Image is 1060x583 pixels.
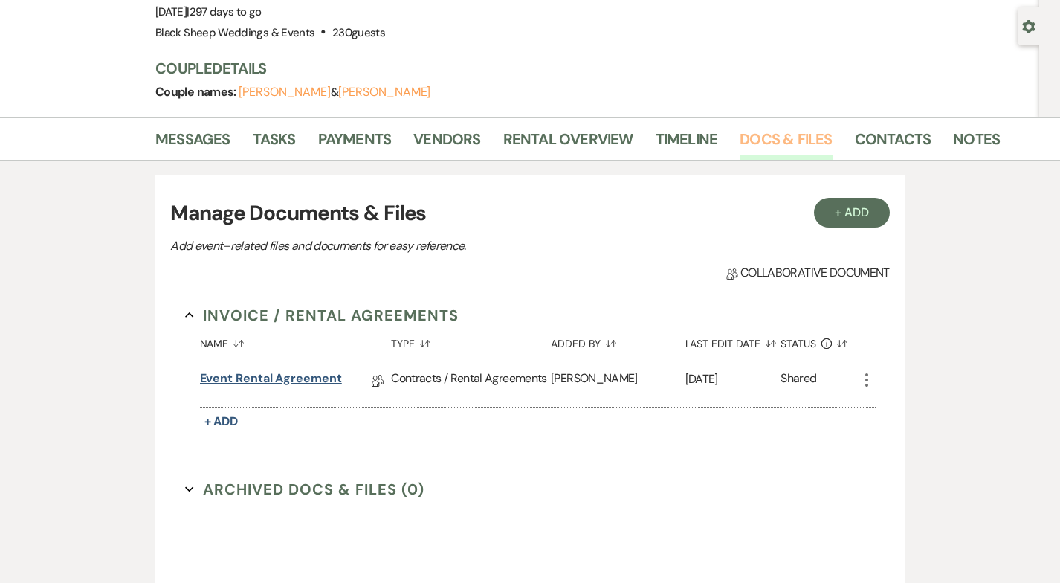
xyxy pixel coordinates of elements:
[503,127,633,160] a: Rental Overview
[239,86,331,98] button: [PERSON_NAME]
[391,355,551,407] div: Contracts / Rental Agreements
[155,127,230,160] a: Messages
[253,127,296,160] a: Tasks
[551,326,685,355] button: Added By
[953,127,1000,160] a: Notes
[239,85,430,100] span: &
[740,127,832,160] a: Docs & Files
[170,236,691,256] p: Add event–related files and documents for easy reference.
[391,326,551,355] button: Type
[155,58,988,79] h3: Couple Details
[781,338,816,349] span: Status
[200,411,243,432] button: + Add
[656,127,718,160] a: Timeline
[413,127,480,160] a: Vendors
[814,198,890,228] button: + Add
[781,370,816,393] div: Shared
[200,370,342,393] a: Event Rental Agreement
[318,127,392,160] a: Payments
[155,4,262,19] span: [DATE]
[726,264,890,282] span: Collaborative document
[185,478,425,500] button: Archived Docs & Files (0)
[781,326,857,355] button: Status
[551,355,685,407] div: [PERSON_NAME]
[685,370,781,389] p: [DATE]
[200,326,392,355] button: Name
[338,86,430,98] button: [PERSON_NAME]
[685,326,781,355] button: Last Edit Date
[170,198,890,229] h3: Manage Documents & Files
[190,4,262,19] span: 297 days to go
[185,304,459,326] button: Invoice / Rental Agreements
[204,413,239,429] span: + Add
[187,4,261,19] span: |
[332,25,385,40] span: 230 guests
[155,25,314,40] span: Black Sheep Weddings & Events
[855,127,931,160] a: Contacts
[155,84,239,100] span: Couple names:
[1022,19,1035,33] button: Open lead details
